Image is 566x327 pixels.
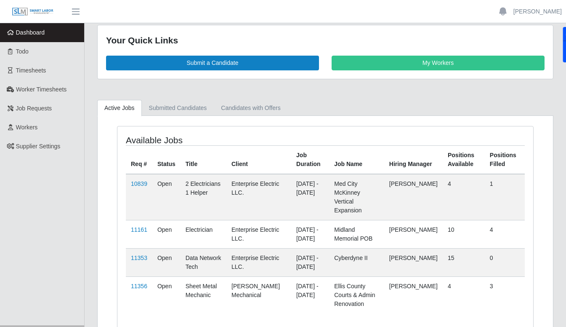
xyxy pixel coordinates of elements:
td: [PERSON_NAME] [384,276,443,314]
a: Active Jobs [97,100,142,116]
td: [PERSON_NAME] [384,248,443,276]
td: Data Network Tech [181,248,226,276]
td: Enterprise Electric LLC. [226,248,291,276]
span: Todo [16,48,29,55]
td: 4 [443,174,485,220]
td: Electrician [181,220,226,248]
span: Timesheets [16,67,46,74]
td: [DATE] - [DATE] [291,174,329,220]
h4: Available Jobs [126,135,285,145]
td: [DATE] - [DATE] [291,220,329,248]
td: Med City McKinney Vertical Expansion [329,174,384,220]
td: Ellis County Courts & Admin Renovation [329,276,384,314]
th: Job Duration [291,145,329,174]
td: Open [152,220,181,248]
td: [DATE] - [DATE] [291,248,329,276]
th: Positions Available [443,145,485,174]
th: Positions Filled [485,145,525,174]
th: Client [226,145,291,174]
td: [DATE] - [DATE] [291,276,329,314]
th: Title [181,145,226,174]
td: 0 [485,248,525,276]
a: Submit a Candidate [106,56,319,70]
td: 3 [485,276,525,314]
td: [PERSON_NAME] [384,174,443,220]
td: Cyberdyne II [329,248,384,276]
td: 4 [443,276,485,314]
td: [PERSON_NAME] [384,220,443,248]
a: 11353 [131,255,147,261]
td: Open [152,174,181,220]
span: Dashboard [16,29,45,36]
td: [PERSON_NAME] Mechanical [226,276,291,314]
a: Candidates with Offers [214,100,287,116]
a: 10839 [131,180,147,187]
div: Your Quick Links [106,34,545,47]
td: 10 [443,220,485,248]
span: Supplier Settings [16,143,61,150]
td: Open [152,248,181,276]
img: SLM Logo [12,7,54,16]
a: My Workers [332,56,545,70]
a: [PERSON_NAME] [513,7,562,16]
th: Hiring Manager [384,145,443,174]
span: Worker Timesheets [16,86,66,93]
td: Sheet Metal Mechanic [181,276,226,314]
th: Req # [126,145,152,174]
a: 11356 [131,283,147,289]
th: Job Name [329,145,384,174]
a: Submitted Candidates [142,100,214,116]
th: Status [152,145,181,174]
td: Open [152,276,181,314]
td: Midland Memorial POB [329,220,384,248]
a: 11161 [131,226,147,233]
span: Job Requests [16,105,52,112]
td: 4 [485,220,525,248]
td: 15 [443,248,485,276]
span: Workers [16,124,38,131]
td: 2 Electricians 1 Helper [181,174,226,220]
td: Enterprise Electric LLC. [226,174,291,220]
td: 1 [485,174,525,220]
td: Enterprise Electric LLC. [226,220,291,248]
